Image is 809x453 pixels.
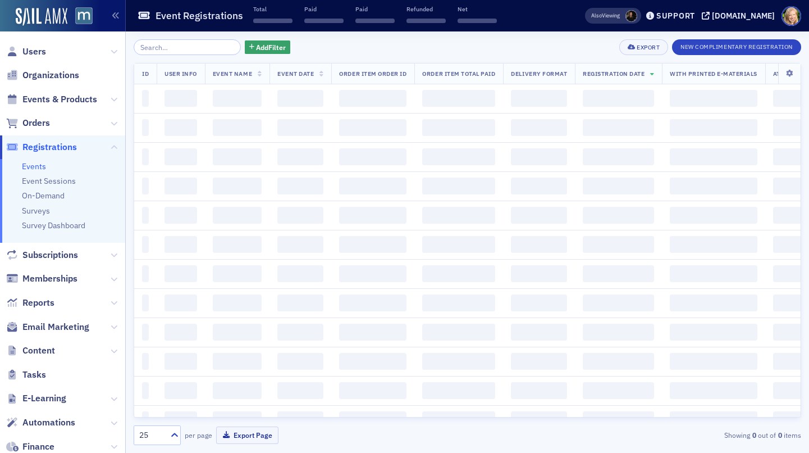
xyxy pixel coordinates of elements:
[670,148,757,165] span: ‌
[339,119,406,136] span: ‌
[773,148,805,165] span: ‌
[583,295,654,311] span: ‌
[339,411,406,428] span: ‌
[656,11,695,21] div: Support
[776,430,784,440] strong: 0
[6,392,66,405] a: E-Learning
[22,273,77,285] span: Memberships
[16,8,67,26] img: SailAMX
[619,39,668,55] button: Export
[773,70,805,78] span: Attended
[670,90,757,107] span: ‌
[781,6,801,26] span: Profile
[142,207,149,224] span: ‌
[587,430,801,440] div: Showing out of items
[22,369,46,381] span: Tasks
[583,119,654,136] span: ‌
[422,265,495,282] span: ‌
[213,90,262,107] span: ‌
[142,70,149,78] span: ID
[277,353,323,370] span: ‌
[213,119,262,136] span: ‌
[164,295,197,311] span: ‌
[591,12,620,20] span: Viewing
[134,39,241,55] input: Search…
[6,273,77,285] a: Memberships
[164,382,197,399] span: ‌
[511,207,567,224] span: ‌
[511,411,567,428] span: ‌
[511,90,567,107] span: ‌
[216,427,278,444] button: Export Page
[142,265,149,282] span: ‌
[712,11,775,21] div: [DOMAIN_NAME]
[213,353,262,370] span: ‌
[511,70,567,78] span: Delivery Format
[213,207,262,224] span: ‌
[702,12,779,20] button: [DOMAIN_NAME]
[583,411,654,428] span: ‌
[142,324,149,341] span: ‌
[422,353,495,370] span: ‌
[422,70,495,78] span: Order Item Total Paid
[583,207,654,224] span: ‌
[583,324,654,341] span: ‌
[256,42,286,52] span: Add Filter
[142,353,149,370] span: ‌
[422,119,495,136] span: ‌
[22,441,54,453] span: Finance
[339,324,406,341] span: ‌
[277,295,323,311] span: ‌
[583,148,654,165] span: ‌
[773,353,805,370] span: ‌
[22,249,78,261] span: Subscriptions
[6,345,55,357] a: Content
[339,207,406,224] span: ‌
[583,90,654,107] span: ‌
[304,5,344,13] p: Paid
[511,236,567,253] span: ‌
[213,382,262,399] span: ‌
[511,119,567,136] span: ‌
[6,297,54,309] a: Reports
[164,411,197,428] span: ‌
[773,119,805,136] span: ‌
[422,411,495,428] span: ‌
[213,70,252,78] span: Event Name
[583,236,654,253] span: ‌
[22,297,54,309] span: Reports
[670,295,757,311] span: ‌
[511,148,567,165] span: ‌
[164,119,197,136] span: ‌
[277,70,314,78] span: Event Date
[142,236,149,253] span: ‌
[213,265,262,282] span: ‌
[458,19,497,23] span: ‌
[670,236,757,253] span: ‌
[22,161,46,171] a: Events
[164,207,197,224] span: ‌
[339,295,406,311] span: ‌
[625,10,637,22] span: Lauren McDonough
[277,207,323,224] span: ‌
[422,324,495,341] span: ‌
[583,353,654,370] span: ‌
[406,5,446,13] p: Refunded
[277,119,323,136] span: ‌
[750,430,758,440] strong: 0
[213,148,262,165] span: ‌
[164,90,197,107] span: ‌
[277,324,323,341] span: ‌
[6,141,77,153] a: Registrations
[22,46,46,58] span: Users
[670,411,757,428] span: ‌
[142,119,149,136] span: ‌
[672,39,801,55] button: New Complimentary Registration
[511,265,567,282] span: ‌
[22,416,75,429] span: Automations
[142,178,149,194] span: ‌
[670,265,757,282] span: ‌
[277,148,323,165] span: ‌
[773,178,805,194] span: ‌
[277,178,323,194] span: ‌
